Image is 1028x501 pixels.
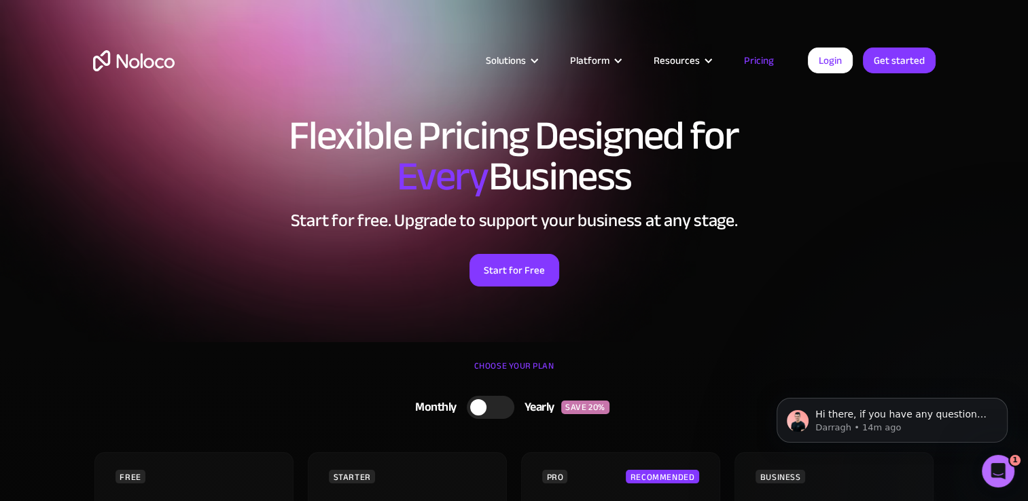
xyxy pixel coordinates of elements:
div: Solutions [469,52,553,69]
h1: Flexible Pricing Designed for Business [93,115,936,197]
a: Pricing [727,52,791,69]
div: BUSINESS [756,470,804,483]
iframe: Intercom notifications message [756,369,1028,464]
div: SAVE 20% [561,401,609,414]
h2: Start for free. Upgrade to support your business at any stage. [93,210,936,231]
div: Platform [553,52,637,69]
div: Yearly [514,397,561,417]
iframe: Intercom live chat [982,455,1014,487]
a: home [93,50,175,71]
span: 1 [1010,455,1021,466]
span: Every [397,138,489,215]
div: STARTER [329,470,374,483]
div: FREE [116,470,145,483]
div: Monthly [398,397,467,417]
div: RECOMMENDED [626,470,698,483]
div: Platform [570,52,609,69]
div: Solutions [486,52,526,69]
div: PRO [542,470,567,483]
div: CHOOSE YOUR PLAN [93,356,936,390]
a: Start for Free [469,254,559,286]
a: Login [808,48,853,73]
a: Get started [863,48,936,73]
div: Resources [637,52,727,69]
div: Resources [654,52,700,69]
